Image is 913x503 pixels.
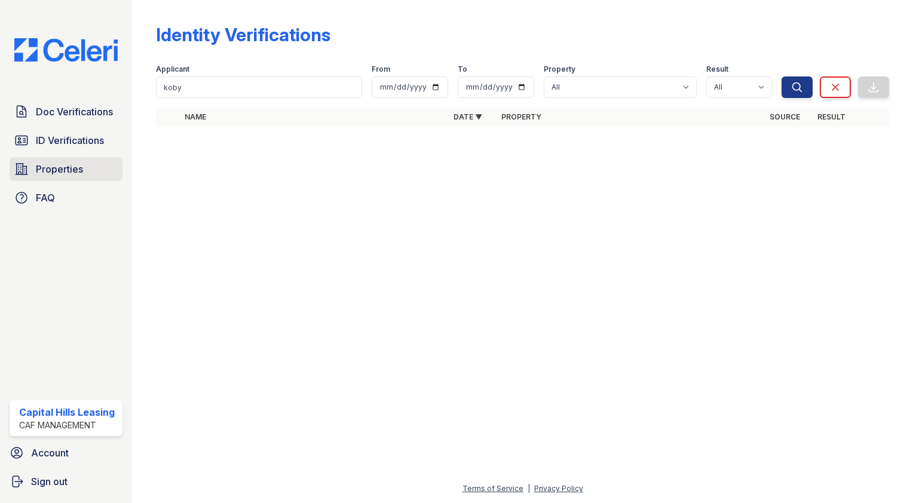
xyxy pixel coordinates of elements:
a: Source [770,112,800,121]
label: Result [706,65,728,74]
span: ID Verifications [36,133,104,148]
label: Applicant [156,65,189,74]
span: FAQ [36,191,55,205]
label: Property [544,65,575,74]
a: Date ▼ [454,112,482,121]
span: Sign out [31,474,68,489]
span: Account [31,446,69,460]
div: Capital Hills Leasing [19,405,115,419]
a: Terms of Service [462,484,523,493]
span: Properties [36,162,83,176]
a: Name [185,112,206,121]
img: CE_Logo_Blue-a8612792a0a2168367f1c8372b55b34899dd931a85d93a1a3d3e32e68fde9ad4.png [5,38,127,62]
a: Privacy Policy [534,484,583,493]
a: FAQ [10,186,122,210]
a: Doc Verifications [10,100,122,124]
a: Property [501,112,541,121]
label: To [458,65,467,74]
a: ID Verifications [10,128,122,152]
div: Identity Verifications [156,24,330,45]
a: Result [817,112,845,121]
span: Doc Verifications [36,105,113,119]
a: Account [5,441,127,465]
input: Search by name or phone number [156,76,362,98]
a: Sign out [5,470,127,493]
a: Properties [10,157,122,181]
div: | [528,484,530,493]
div: CAF Management [19,419,115,431]
label: From [372,65,390,74]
